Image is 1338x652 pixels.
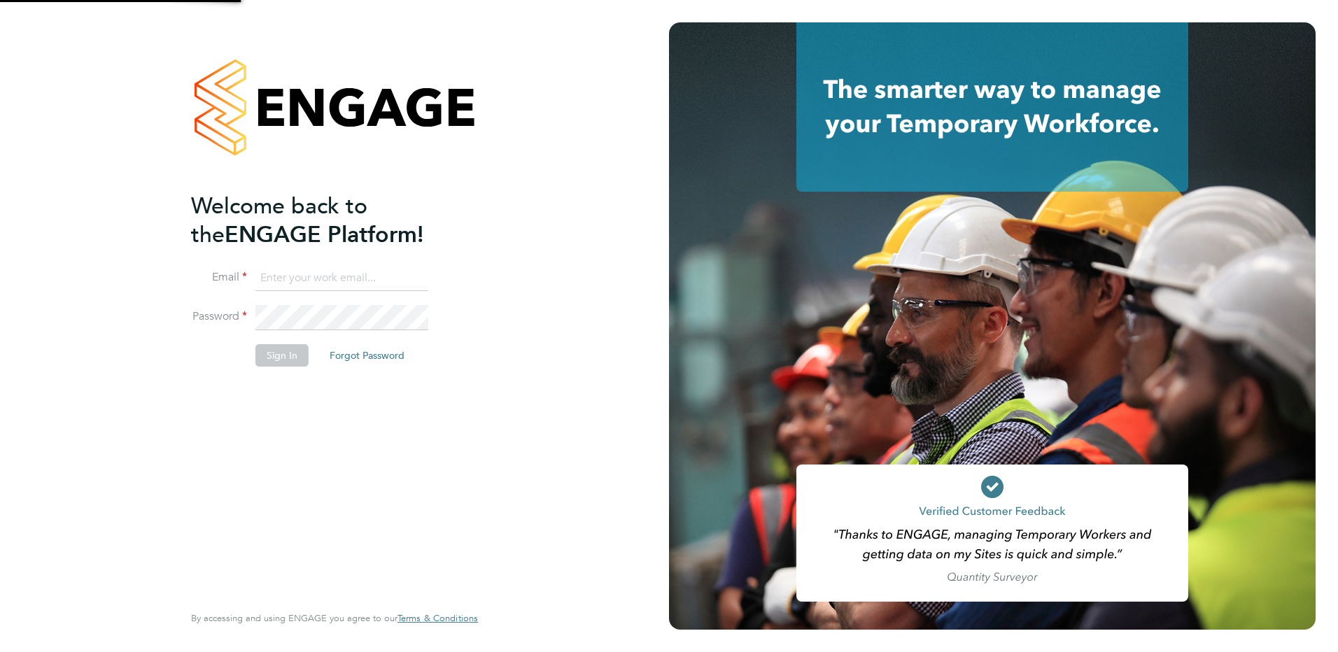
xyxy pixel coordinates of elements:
[255,344,309,367] button: Sign In
[397,612,478,624] span: Terms & Conditions
[191,192,464,249] h2: ENGAGE Platform!
[191,270,247,285] label: Email
[191,192,367,248] span: Welcome back to the
[397,613,478,624] a: Terms & Conditions
[191,309,247,324] label: Password
[255,266,428,291] input: Enter your work email...
[318,344,416,367] button: Forgot Password
[191,612,478,624] span: By accessing and using ENGAGE you agree to our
